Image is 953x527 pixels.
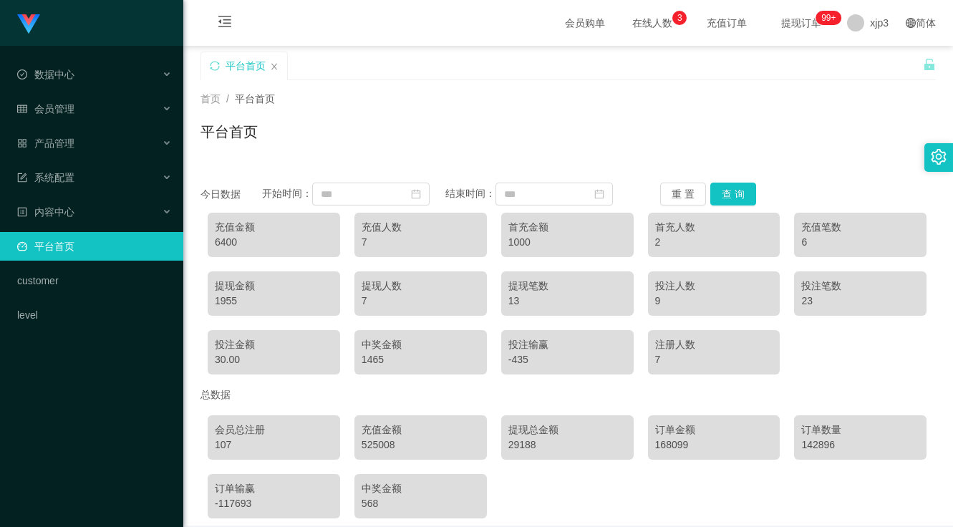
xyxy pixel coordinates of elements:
[508,437,627,453] div: 29188
[200,382,936,408] div: 总数据
[655,422,773,437] div: 订单金额
[17,137,74,149] span: 产品管理
[655,220,773,235] div: 首充人数
[215,235,333,250] div: 6400
[215,220,333,235] div: 充值金额
[215,352,333,367] div: 30.00
[235,93,275,105] span: 平台首页
[17,207,27,217] i: 图标: profile
[508,422,627,437] div: 提现总金额
[625,18,679,28] span: 在线人数
[801,437,919,453] div: 142896
[17,206,74,218] span: 内容中心
[655,337,773,352] div: 注册人数
[210,61,220,71] i: 图标: sync
[411,189,421,199] i: 图标: calendar
[215,294,333,309] div: 1955
[655,437,773,453] div: 168099
[931,149,947,165] i: 图标: setting
[17,301,172,329] a: level
[700,18,754,28] span: 充值订单
[801,279,919,294] div: 投注笔数
[17,103,74,115] span: 会员管理
[672,11,687,25] sup: 3
[17,138,27,148] i: 图标: appstore-o
[362,279,480,294] div: 提现人数
[17,69,27,79] i: 图标: check-circle-o
[226,93,229,105] span: /
[362,235,480,250] div: 7
[655,352,773,367] div: 7
[816,11,841,25] sup: 233
[508,279,627,294] div: 提现笔数
[508,352,627,367] div: -435
[362,481,480,496] div: 中奖金额
[362,337,480,352] div: 中奖金额
[215,337,333,352] div: 投注金额
[270,62,279,71] i: 图标: close
[17,69,74,80] span: 数据中心
[508,294,627,309] div: 13
[594,189,604,199] i: 图标: calendar
[362,437,480,453] div: 525008
[215,496,333,511] div: -117693
[677,11,682,25] p: 3
[215,422,333,437] div: 会员总注册
[215,279,333,294] div: 提现金额
[508,235,627,250] div: 1000
[17,172,74,183] span: 系统配置
[660,183,706,206] button: 重 置
[215,437,333,453] div: 107
[906,18,916,28] i: 图标: global
[200,93,221,105] span: 首页
[923,58,936,71] i: 图标: unlock
[200,1,249,47] i: 图标: menu-fold
[362,294,480,309] div: 7
[508,220,627,235] div: 首充金额
[17,104,27,114] i: 图标: table
[215,481,333,496] div: 订单输赢
[362,220,480,235] div: 充值人数
[262,188,312,199] span: 开始时间：
[17,232,172,261] a: 图标: dashboard平台首页
[655,235,773,250] div: 2
[17,266,172,295] a: customer
[655,279,773,294] div: 投注人数
[362,422,480,437] div: 充值金额
[801,422,919,437] div: 订单数量
[200,121,258,142] h1: 平台首页
[17,14,40,34] img: logo.9652507e.png
[362,496,480,511] div: 568
[508,337,627,352] div: 投注输赢
[200,187,262,202] div: 今日数据
[801,220,919,235] div: 充值笔数
[801,294,919,309] div: 23
[801,235,919,250] div: 6
[362,352,480,367] div: 1465
[226,52,266,79] div: 平台首页
[710,183,756,206] button: 查 询
[774,18,828,28] span: 提现订单
[17,173,27,183] i: 图标: form
[655,294,773,309] div: 9
[445,188,495,199] span: 结束时间：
